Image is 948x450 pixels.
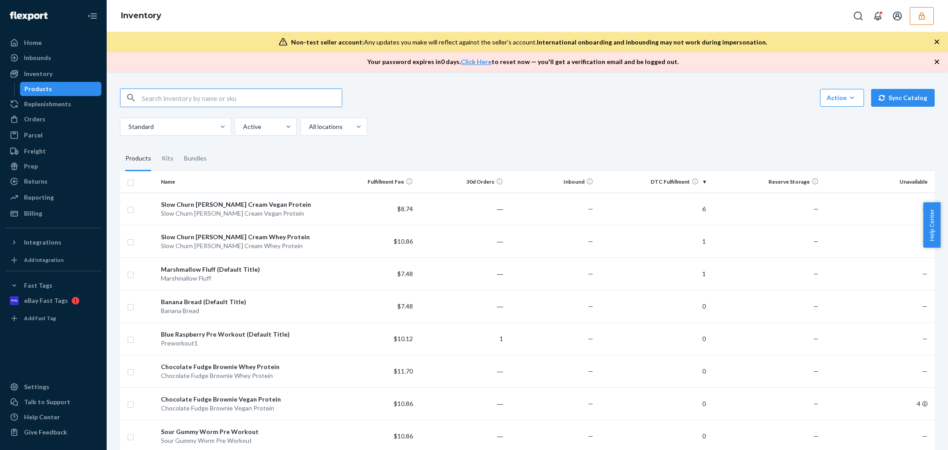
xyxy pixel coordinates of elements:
td: 0 [597,322,709,355]
button: Open Search Box [849,7,867,25]
div: Sour Gummy Worm Pre Workout [161,436,323,445]
iframe: Opens a widget where you can chat to one of our agents [892,423,939,446]
div: Chocolate Fudge Brownie Whey Protein [161,371,323,380]
div: Give Feedback [24,428,67,437]
td: ― [416,355,507,387]
span: — [588,205,593,213]
div: Slow Churn [PERSON_NAME] Cream Whey Protein [161,241,323,250]
td: ― [416,290,507,322]
a: Inventory [121,11,161,20]
a: Parcel [5,128,101,142]
div: Freight [24,147,46,156]
div: Orders [24,115,45,124]
td: 6 [597,193,709,225]
div: Blue Raspberry Pre Workout (Default Title) [161,330,323,339]
button: Integrations [5,235,101,249]
td: 0 [597,290,709,322]
div: Talk to Support [24,398,70,406]
div: Slow Churn [PERSON_NAME] Cream Vegan Protein [161,209,323,218]
div: Parcel [24,131,43,140]
div: Fast Tags [24,281,52,290]
span: — [588,335,593,342]
span: — [922,302,928,310]
ol: breadcrumbs [114,3,168,29]
span: International onboarding and inbounding may not work during impersonation. [537,38,767,46]
a: Settings [5,380,101,394]
div: Help Center [24,413,60,422]
p: Your password expires in 0 days . to reset now — you'll get a verification email and be logged out. [367,57,679,66]
a: Reporting [5,190,101,205]
div: Products [24,84,52,93]
img: Flexport logo [10,12,48,20]
button: Close Navigation [84,7,101,25]
a: Products [20,82,102,96]
span: — [922,270,928,277]
div: Preworkout1 [161,339,323,348]
th: DTC Fulfillment [597,171,709,193]
td: 4 [822,387,935,420]
span: $10.86 [394,432,413,440]
span: — [588,367,593,375]
span: Non-test seller account: [291,38,364,46]
a: Inbounds [5,51,101,65]
span: — [922,367,928,375]
a: Click Here [461,58,492,65]
button: Sync Catalog [871,89,935,107]
div: Bundles [184,146,207,171]
button: Fast Tags [5,278,101,293]
span: $7.48 [397,270,413,277]
span: — [813,432,819,440]
div: Home [24,38,42,47]
div: Banana Bread [161,306,323,315]
span: $11.70 [394,367,413,375]
a: Add Fast Tag [5,311,101,325]
input: Search inventory by name or sku [142,89,342,107]
th: Fulfillment Fee [327,171,417,193]
div: Integrations [24,238,61,247]
th: 30d Orders [416,171,507,193]
button: Talk to Support [5,395,101,409]
div: Chocolate Fudge Brownie Whey Protein [161,362,323,371]
span: — [588,302,593,310]
div: Marshmallow Fluff [161,274,323,283]
td: ― [416,387,507,420]
div: Billing [24,209,42,218]
div: Chocolate Fudge Brownie Vegan Protein [161,404,323,413]
div: Marshmallow Fluff (Default Title) [161,265,323,274]
div: Add Integration [24,256,64,264]
a: Help Center [5,410,101,424]
td: 1 [597,225,709,257]
a: Billing [5,206,101,221]
a: Inventory [5,67,101,81]
span: — [588,400,593,407]
a: Returns [5,174,101,189]
th: Unavailable [822,171,935,193]
span: — [813,400,819,407]
span: — [813,237,819,245]
div: Reporting [24,193,54,202]
th: Reserve Storage [709,171,822,193]
span: — [813,302,819,310]
button: Action [820,89,864,107]
div: Returns [24,177,48,186]
a: Freight [5,144,101,158]
span: — [813,335,819,342]
a: Add Integration [5,253,101,267]
div: Action [827,93,857,102]
td: ― [416,193,507,225]
a: Prep [5,159,101,173]
div: Chocolate Fudge Brownie Vegan Protein [161,395,323,404]
input: All locations [308,122,309,131]
span: — [922,237,928,245]
span: — [922,335,928,342]
div: Slow Churn [PERSON_NAME] Cream Whey Protein [161,233,323,241]
div: Inbounds [24,53,51,62]
button: Give Feedback [5,425,101,439]
span: $10.12 [394,335,413,342]
span: — [813,205,819,213]
span: — [813,367,819,375]
div: Sour Gummy Worm Pre Workout [161,427,323,436]
span: — [588,237,593,245]
td: ― [416,225,507,257]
